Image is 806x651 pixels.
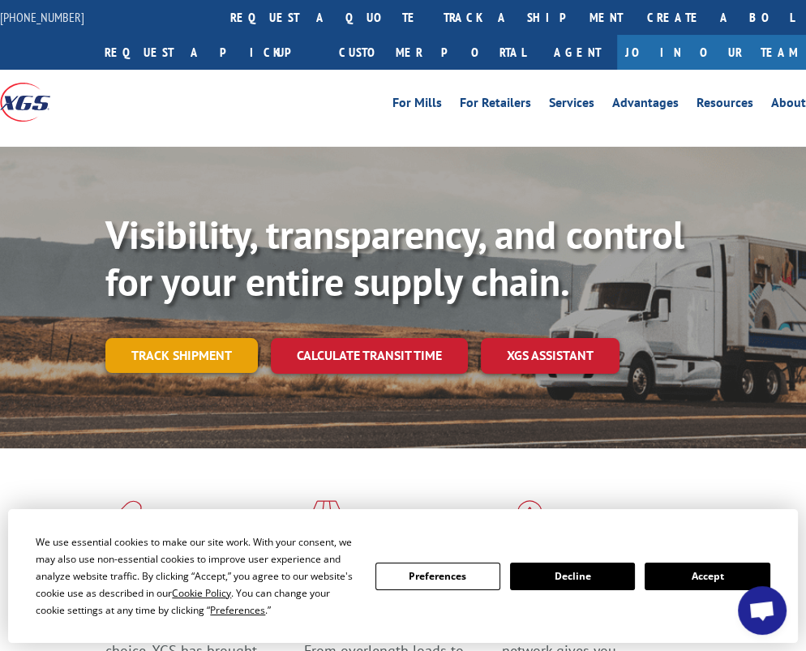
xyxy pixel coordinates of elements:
[645,563,770,590] button: Accept
[172,586,231,600] span: Cookie Policy
[481,338,620,373] a: XGS ASSISTANT
[502,500,558,542] img: xgs-icon-flagship-distribution-model-red
[8,509,798,643] div: Cookie Consent Prompt
[210,603,265,617] span: Preferences
[327,35,538,70] a: Customer Portal
[697,96,753,114] a: Resources
[375,563,500,590] button: Preferences
[105,209,684,306] b: Visibility, transparency, and control for your entire supply chain.
[771,96,806,114] a: About
[460,96,531,114] a: For Retailers
[105,500,156,542] img: xgs-icon-total-supply-chain-intelligence-red
[549,96,594,114] a: Services
[738,586,787,635] div: Open chat
[392,96,442,114] a: For Mills
[92,35,327,70] a: Request a pickup
[510,563,635,590] button: Decline
[538,35,617,70] a: Agent
[105,338,258,372] a: Track shipment
[617,35,806,70] a: Join Our Team
[304,500,342,542] img: xgs-icon-focused-on-flooring-red
[612,96,679,114] a: Advantages
[36,533,355,619] div: We use essential cookies to make our site work. With your consent, we may also use non-essential ...
[271,338,468,373] a: Calculate transit time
